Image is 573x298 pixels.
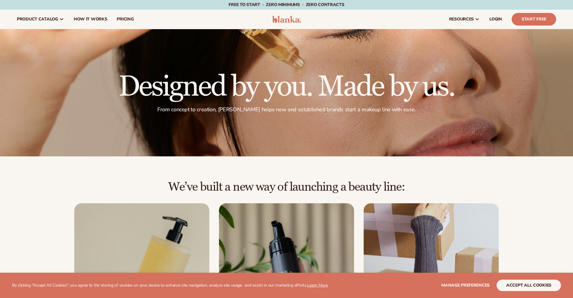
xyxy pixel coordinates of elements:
button: Manage preferences [441,280,490,291]
a: Start Free [512,13,556,26]
a: product catalog [12,10,69,29]
span: resources [449,17,474,22]
span: product catalog [17,17,58,22]
h2: We’ve built a new way of launching a beauty line: [17,180,556,194]
a: resources [444,10,485,29]
a: Learn More [307,282,328,288]
span: LOGIN [489,17,502,22]
span: Free to start · ZERO minimums · ZERO contracts [229,2,344,8]
p: From concept to creation, [PERSON_NAME] helps new and established brands start a makeup line with... [119,106,454,113]
a: pricing [112,10,138,29]
h1: Designed by you. Made by us. [119,72,454,101]
button: accept all cookies [497,280,561,291]
a: LOGIN [485,10,507,29]
a: How It Works [69,10,112,29]
span: How It Works [74,17,107,22]
span: pricing [117,17,134,22]
span: Manage preferences [441,282,490,288]
p: By clicking "Accept All Cookies", you agree to the storing of cookies on your device to enhance s... [12,283,328,288]
img: logo [272,16,301,23]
